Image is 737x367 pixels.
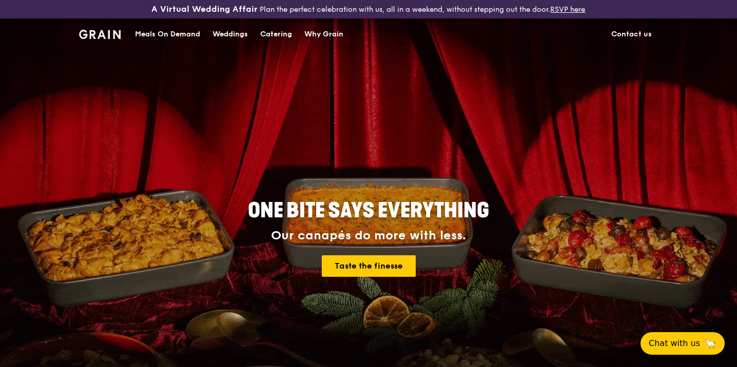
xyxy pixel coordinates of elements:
div: Our canapés do more with less. [184,229,553,243]
div: Meals On Demand [135,19,200,50]
a: Contact us [605,19,658,50]
img: Grain [79,30,121,39]
a: Catering [254,19,298,50]
div: Plan the perfect celebration with us, all in a weekend, without stepping out the door. [123,4,614,14]
a: Weddings [206,19,254,50]
h3: A Virtual Wedding Affair [151,4,258,14]
a: RSVP here [550,5,585,14]
div: Why Grain [304,19,343,50]
span: Chat with us [649,337,700,350]
span: ONE BITE SAYS EVERYTHING [248,198,489,223]
span: 🦙 [704,337,716,350]
a: GrainGrain [79,18,121,49]
a: Why Grain [298,19,350,50]
button: Chat with us🦙 [641,332,725,355]
div: Weddings [212,19,248,50]
a: Taste the finesse [322,255,416,277]
div: Catering [260,19,292,50]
